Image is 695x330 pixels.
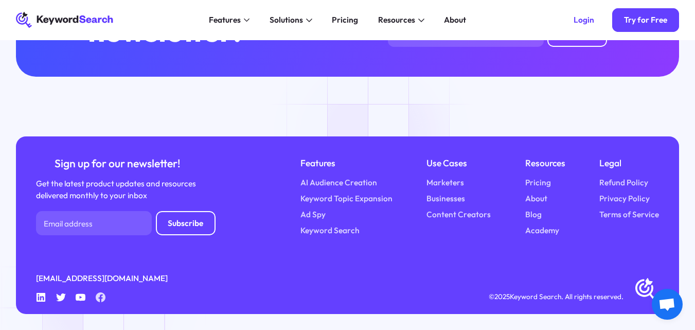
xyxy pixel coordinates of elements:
a: Blog [525,209,542,220]
input: Email address [36,211,152,235]
a: Refund Policy [599,177,648,188]
a: Academy [525,224,559,236]
a: Ad Spy [300,209,326,220]
div: Try for Free [624,15,667,25]
div: Features [209,14,241,26]
div: Get the latest product updates and resources delivered monthly to your inbox [36,178,200,202]
a: Content Creators [426,209,491,220]
div: About [444,14,466,26]
div: Resources [525,157,565,170]
a: [EMAIL_ADDRESS][DOMAIN_NAME] [36,272,168,284]
div: Login [574,15,594,25]
a: Terms of Service [599,209,659,220]
div: Resources [378,14,415,26]
form: Newsletter Form [36,211,216,235]
a: Login [561,8,606,32]
div: Features [300,157,393,170]
input: Subscribe [156,211,216,235]
a: Businesses [426,193,465,204]
a: Privacy Policy [599,193,650,204]
div: Solutions [270,14,303,26]
a: Pricing [326,12,364,28]
div: Sign up for our newsletter! [36,157,200,171]
a: Try for Free [612,8,680,32]
div: Use Cases [426,157,491,170]
a: Keyword Search [300,224,360,236]
span: 2025 [494,292,510,301]
div: © Keyword Search. All rights reserved. [489,291,623,302]
a: AI Audience Creation [300,177,377,188]
a: About [438,12,472,28]
a: Marketers [426,177,464,188]
div: Pricing [332,14,358,26]
a: Pricing [525,177,551,188]
a: Open chat [652,289,683,320]
div: Legal [599,157,659,170]
a: About [525,193,547,204]
a: Keyword Topic Expansion [300,193,393,204]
